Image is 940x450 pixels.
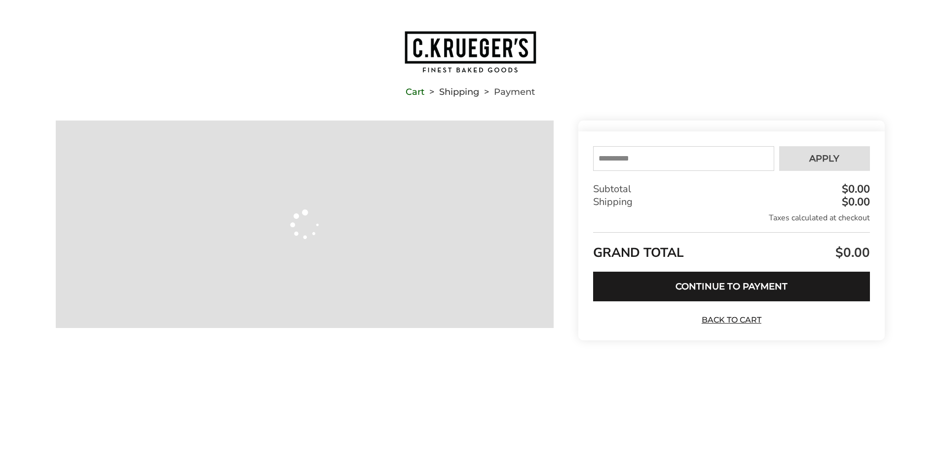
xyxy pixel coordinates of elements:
[593,212,869,223] div: Taxes calculated at checkout
[839,197,870,207] div: $0.00
[593,196,869,208] div: Shipping
[809,154,839,163] span: Apply
[593,183,869,196] div: Subtotal
[833,244,870,261] span: $0.00
[697,315,766,326] a: Back to Cart
[404,30,537,74] img: C.KRUEGER'S
[56,30,885,74] a: Go to home page
[779,146,870,171] button: Apply
[593,272,869,301] button: Continue to Payment
[839,184,870,195] div: $0.00
[424,88,479,95] li: Shipping
[494,88,535,95] span: Payment
[593,232,869,264] div: GRAND TOTAL
[406,88,424,95] a: Cart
